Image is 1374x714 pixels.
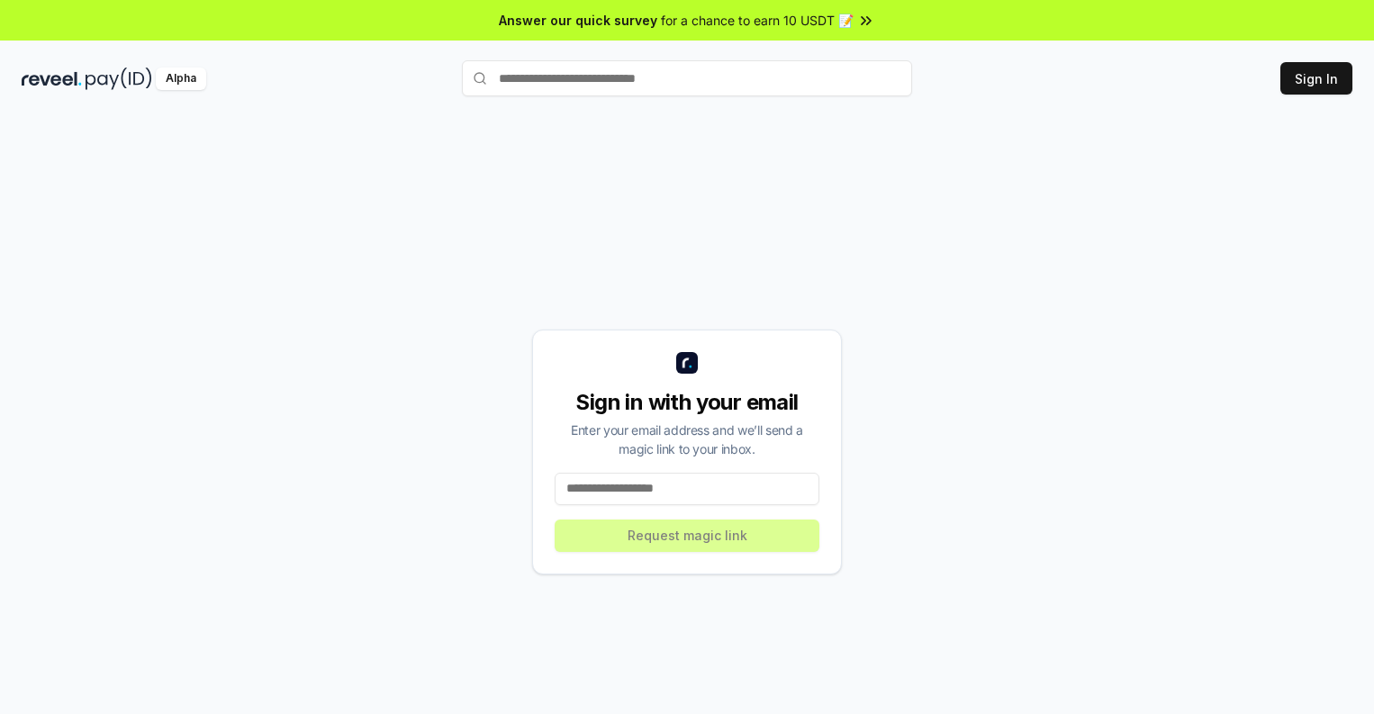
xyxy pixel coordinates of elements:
[555,420,819,458] div: Enter your email address and we’ll send a magic link to your inbox.
[555,388,819,417] div: Sign in with your email
[156,68,206,90] div: Alpha
[86,68,152,90] img: pay_id
[1280,62,1352,95] button: Sign In
[499,11,657,30] span: Answer our quick survey
[661,11,854,30] span: for a chance to earn 10 USDT 📝
[22,68,82,90] img: reveel_dark
[676,352,698,374] img: logo_small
